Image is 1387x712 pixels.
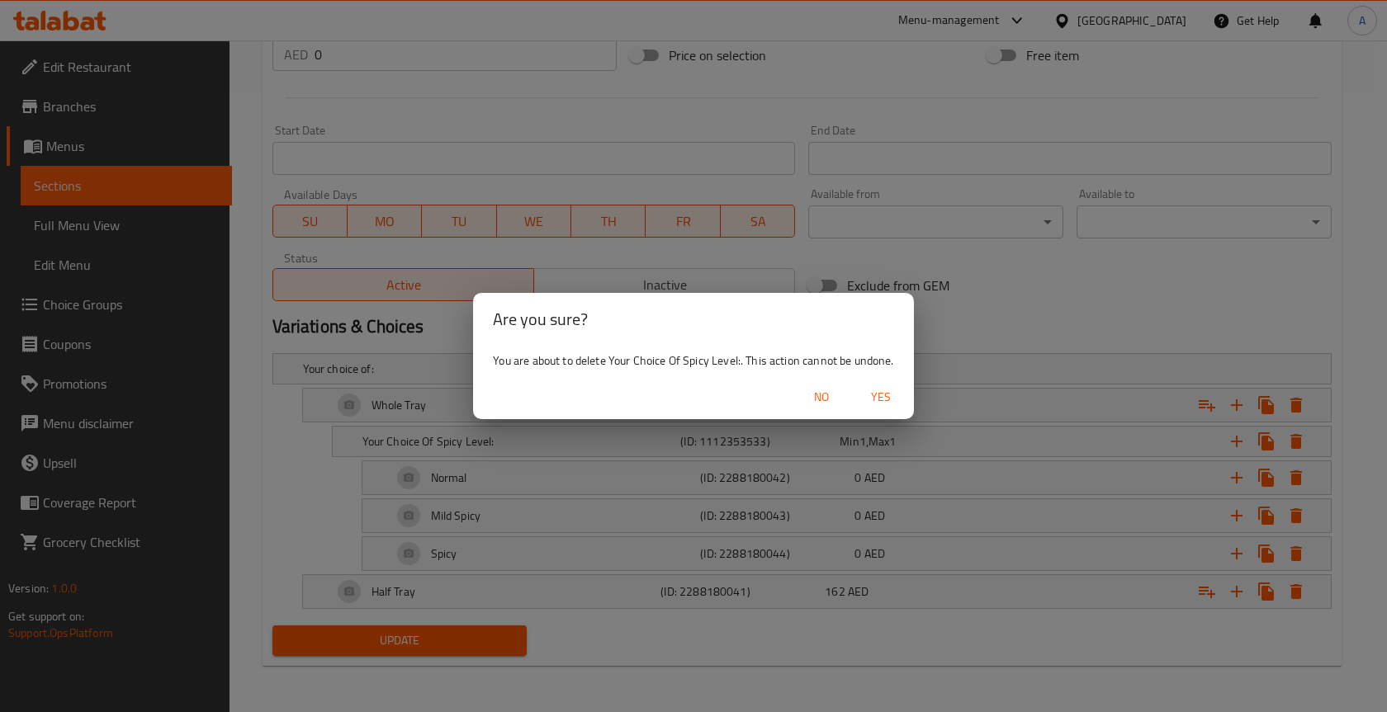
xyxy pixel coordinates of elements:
div: You are about to delete Your Choice Of Spicy Level:. This action cannot be undone. [473,346,913,375]
span: No [802,387,841,408]
span: Yes [861,387,901,408]
h2: Are you sure? [493,306,893,332]
button: Yes [854,382,907,413]
button: No [795,382,848,413]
